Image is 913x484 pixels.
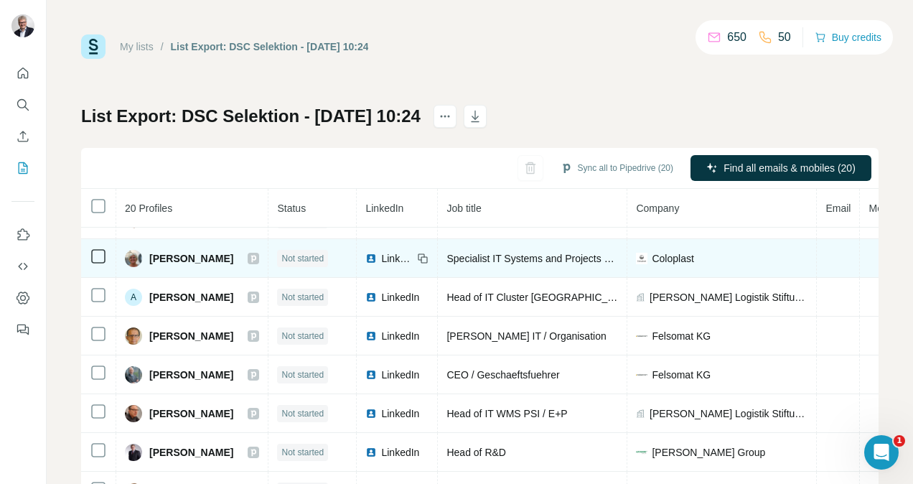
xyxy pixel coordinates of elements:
[652,368,711,382] span: Felsomat KG
[365,203,403,214] span: LinkedIn
[11,155,34,181] button: My lists
[636,447,647,458] img: company-logo
[446,292,762,303] span: Head of IT Cluster [GEOGRAPHIC_DATA] und [GEOGRAPHIC_DATA]
[81,105,421,128] h1: List Export: DSC Selektion - [DATE] 10:24
[161,39,164,54] li: /
[652,251,693,266] span: Coloplast
[727,29,746,46] p: 650
[125,203,172,214] span: 20 Profiles
[636,203,679,214] span: Company
[815,27,881,47] button: Buy credits
[636,330,647,342] img: company-logo
[281,446,324,459] span: Not started
[281,252,324,265] span: Not started
[825,203,851,214] span: Email
[894,435,905,447] span: 1
[125,289,142,306] div: A
[171,39,369,54] div: List Export: DSC Selektion - [DATE] 10:24
[650,406,807,421] span: [PERSON_NAME] Logistik Stiftung & Co. KG
[365,292,377,303] img: LinkedIn logo
[636,369,647,381] img: company-logo
[11,222,34,248] button: Use Surfe on LinkedIn
[650,290,807,304] span: [PERSON_NAME] Logistik Stiftung & Co. KG
[149,368,233,382] span: [PERSON_NAME]
[120,41,154,52] a: My lists
[365,369,377,381] img: LinkedIn logo
[281,291,324,304] span: Not started
[381,290,419,304] span: LinkedIn
[281,330,324,343] span: Not started
[381,329,419,343] span: LinkedIn
[125,366,142,383] img: Avatar
[125,327,142,345] img: Avatar
[11,92,34,118] button: Search
[434,105,456,128] button: actions
[149,329,233,343] span: [PERSON_NAME]
[551,157,683,179] button: Sync all to Pipedrive (20)
[11,317,34,343] button: Feedback
[446,253,717,264] span: Specialist IT Systems and Projects Customer Services Trade
[281,368,324,381] span: Not started
[281,407,324,420] span: Not started
[11,14,34,37] img: Avatar
[652,329,711,343] span: Felsomat KG
[381,251,413,266] span: LinkedIn
[11,124,34,149] button: Enrich CSV
[365,253,377,264] img: LinkedIn logo
[446,369,559,381] span: CEO / Geschaeftsfuehrer
[149,445,233,460] span: [PERSON_NAME]
[365,330,377,342] img: LinkedIn logo
[690,155,871,181] button: Find all emails & mobiles (20)
[365,408,377,419] img: LinkedIn logo
[125,405,142,422] img: Avatar
[446,330,606,342] span: [PERSON_NAME] IT / Organisation
[446,203,481,214] span: Job title
[149,290,233,304] span: [PERSON_NAME]
[446,408,567,419] span: Head of IT WMS PSI / E+P
[365,447,377,458] img: LinkedIn logo
[11,60,34,86] button: Quick start
[149,406,233,421] span: [PERSON_NAME]
[11,285,34,311] button: Dashboard
[125,444,142,461] img: Avatar
[778,29,791,46] p: 50
[149,251,233,266] span: [PERSON_NAME]
[652,445,765,460] span: [PERSON_NAME] Group
[125,250,142,267] img: Avatar
[381,445,419,460] span: LinkedIn
[11,253,34,279] button: Use Surfe API
[868,203,898,214] span: Mobile
[381,406,419,421] span: LinkedIn
[864,435,899,470] iframe: Intercom live chat
[446,447,505,458] span: Head of R&D
[277,203,306,214] span: Status
[81,34,106,59] img: Surfe Logo
[636,253,647,264] img: company-logo
[381,368,419,382] span: LinkedIn
[724,161,856,175] span: Find all emails & mobiles (20)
